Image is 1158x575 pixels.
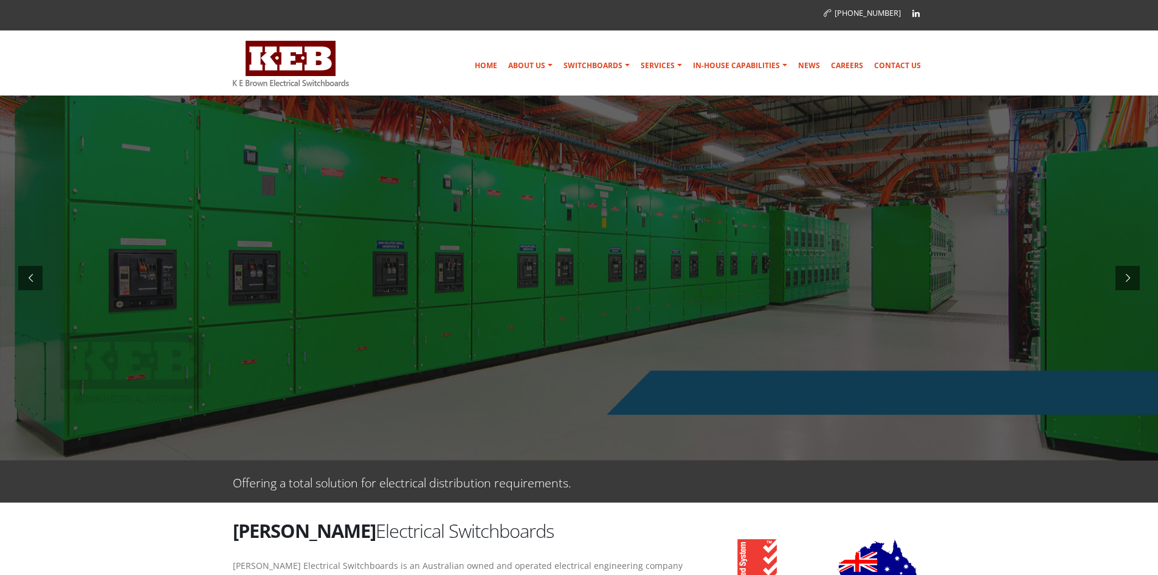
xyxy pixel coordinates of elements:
a: News [793,54,825,78]
a: Contact Us [869,54,926,78]
a: Linkedin [907,4,925,23]
h2: Electrical Switchboards [233,518,689,543]
strong: [PERSON_NAME] [233,518,376,543]
a: Home [470,54,502,78]
a: [PHONE_NUMBER] [824,8,901,18]
a: Careers [826,54,868,78]
a: Services [636,54,687,78]
p: Offering a total solution for electrical distribution requirements. [233,473,571,490]
img: K E Brown Electrical Switchboards [233,41,349,86]
a: Switchboards [559,54,635,78]
a: About Us [503,54,557,78]
a: In-house Capabilities [688,54,792,78]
